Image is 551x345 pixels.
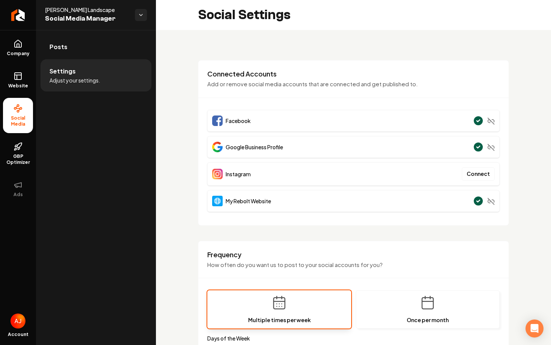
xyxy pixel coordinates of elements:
[207,250,500,259] h3: Frequency
[8,331,28,337] span: Account
[212,196,223,206] img: Website
[45,13,129,24] span: Social Media Manager
[198,7,290,22] h2: Social Settings
[356,290,500,328] button: Once per month
[10,313,25,328] button: Open user button
[207,69,500,78] h3: Connected Accounts
[207,261,500,269] p: How often do you want us to post to your social accounts for you?
[40,35,151,59] a: Posts
[207,80,500,88] p: Add or remove social media accounts that are connected and get published to.
[49,67,76,76] span: Settings
[462,167,495,181] button: Connect
[212,169,223,179] img: Instagram
[212,115,223,126] img: Facebook
[226,170,251,178] span: Instagram
[226,143,283,151] span: Google Business Profile
[45,6,129,13] span: [PERSON_NAME] Landscape
[3,136,33,171] a: GBP Optimizer
[212,142,223,152] img: Google
[226,197,271,205] span: My Rebolt Website
[10,313,25,328] img: Austin Jellison
[3,174,33,204] button: Ads
[49,76,100,84] span: Adjust your settings.
[207,334,500,342] label: Days of the Week
[526,319,544,337] div: Open Intercom Messenger
[3,66,33,95] a: Website
[3,153,33,165] span: GBP Optimizer
[10,192,26,198] span: Ads
[226,117,251,124] span: Facebook
[49,42,67,51] span: Posts
[5,83,31,89] span: Website
[207,290,351,328] button: Multiple times per week
[11,9,25,21] img: Rebolt Logo
[4,51,33,57] span: Company
[3,115,33,127] span: Social Media
[3,33,33,63] a: Company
